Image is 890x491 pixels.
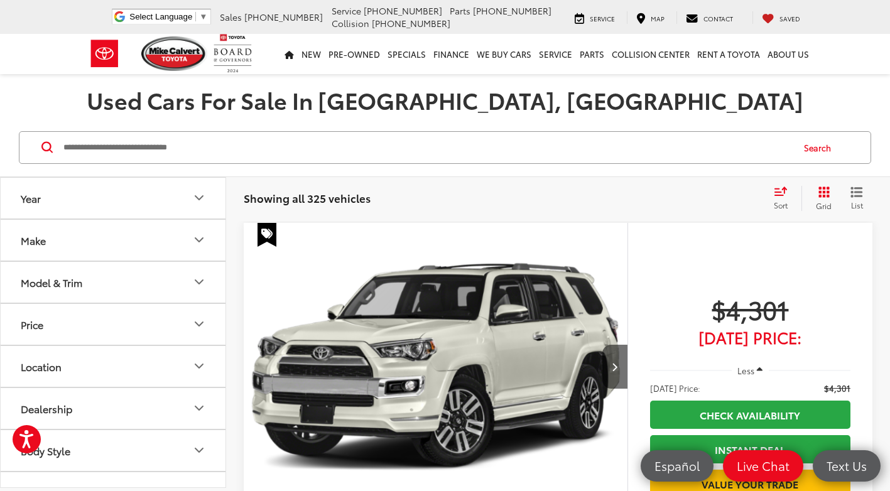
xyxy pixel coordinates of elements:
[192,316,207,332] div: Price
[650,401,850,429] a: Check Availability
[141,36,208,71] img: Mike Calvert Toyota
[820,458,873,473] span: Text Us
[813,450,881,482] a: Text Us
[195,12,196,21] span: ​
[565,11,624,24] a: Service
[332,17,369,30] span: Collision
[650,382,700,394] span: [DATE] Price:
[21,276,82,288] div: Model & Trim
[281,34,298,74] a: Home
[650,331,850,343] span: [DATE] Price:
[1,346,227,387] button: LocationLocation
[430,34,473,74] a: Finance
[1,388,227,429] button: DealershipDealership
[774,200,788,210] span: Sort
[608,34,693,74] a: Collision Center
[648,458,706,473] span: Español
[850,200,863,210] span: List
[192,274,207,289] div: Model & Trim
[730,458,796,473] span: Live Chat
[768,186,801,211] button: Select sort value
[801,186,841,211] button: Grid View
[752,11,810,24] a: My Saved Vehicles
[192,401,207,416] div: Dealership
[21,360,62,372] div: Location
[703,14,733,23] span: Contact
[590,14,615,23] span: Service
[641,450,714,482] a: Español
[199,12,207,21] span: ▼
[129,12,192,21] span: Select Language
[258,223,276,247] span: Special
[535,34,576,74] a: Service
[332,4,361,17] span: Service
[244,190,371,205] span: Showing all 325 vehicles
[602,345,627,389] button: Next image
[650,435,850,463] a: Instant Deal
[576,34,608,74] a: Parts
[824,382,850,394] span: $4,301
[723,450,803,482] a: Live Chat
[21,192,41,204] div: Year
[21,318,43,330] div: Price
[81,33,128,74] img: Toyota
[473,4,551,17] span: [PHONE_NUMBER]
[816,200,832,211] span: Grid
[244,11,323,23] span: [PHONE_NUMBER]
[651,14,665,23] span: Map
[473,34,535,74] a: WE BUY CARS
[792,132,849,163] button: Search
[1,430,227,471] button: Body StyleBody Style
[1,304,227,345] button: PricePrice
[364,4,442,17] span: [PHONE_NUMBER]
[676,11,742,24] a: Contact
[21,445,70,456] div: Body Style
[779,14,800,23] span: Saved
[372,17,450,30] span: [PHONE_NUMBER]
[737,365,754,376] span: Less
[650,293,850,325] span: $4,301
[21,402,72,414] div: Dealership
[220,11,242,23] span: Sales
[841,186,872,211] button: List View
[62,132,792,163] input: Search by Make, Model, or Keyword
[192,190,207,205] div: Year
[21,234,46,246] div: Make
[764,34,813,74] a: About Us
[325,34,384,74] a: Pre-Owned
[1,262,227,303] button: Model & TrimModel & Trim
[693,34,764,74] a: Rent a Toyota
[192,232,207,247] div: Make
[450,4,470,17] span: Parts
[627,11,674,24] a: Map
[298,34,325,74] a: New
[384,34,430,74] a: Specials
[1,178,227,219] button: YearYear
[192,443,207,458] div: Body Style
[1,220,227,261] button: MakeMake
[192,359,207,374] div: Location
[732,359,769,382] button: Less
[129,12,207,21] a: Select Language​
